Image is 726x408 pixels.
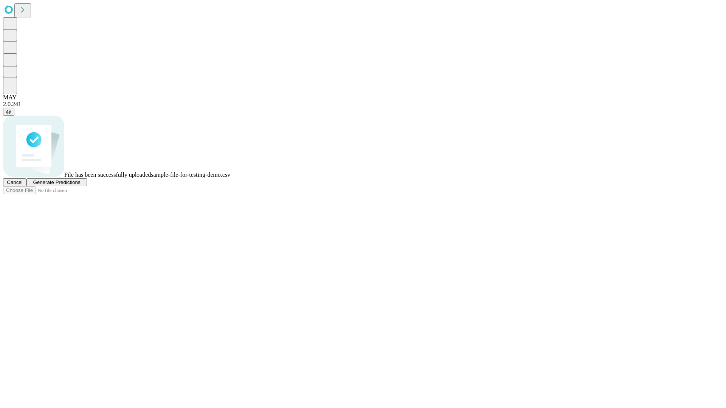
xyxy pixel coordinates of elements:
button: Cancel [3,178,26,186]
span: sample-file-for-testing-demo.csv [151,172,230,178]
span: Generate Predictions [33,179,80,185]
button: @ [3,108,14,116]
div: 2.0.241 [3,101,723,108]
span: @ [6,109,11,114]
button: Generate Predictions [26,178,87,186]
span: Cancel [7,179,23,185]
span: File has been successfully uploaded [64,172,151,178]
div: MAY [3,94,723,101]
